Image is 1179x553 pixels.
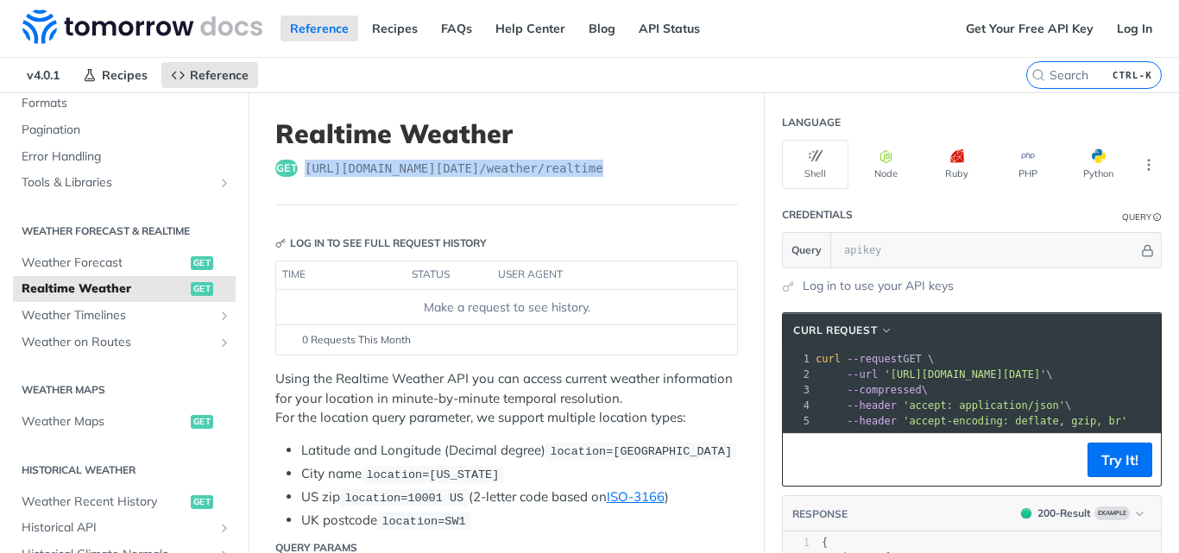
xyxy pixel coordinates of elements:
[191,495,213,509] span: get
[13,303,236,329] a: Weather TimelinesShow subpages for Weather Timelines
[275,118,738,149] h1: Realtime Weather
[847,353,903,365] span: --request
[579,16,625,41] a: Blog
[275,160,298,177] span: get
[924,140,990,189] button: Ruby
[13,250,236,276] a: Weather Forecastget
[783,382,812,398] div: 3
[13,223,236,239] h2: Weather Forecast & realtime
[13,409,236,435] a: Weather Mapsget
[835,233,1138,267] input: apikey
[787,322,899,339] button: cURL Request
[1107,16,1162,41] a: Log In
[301,441,738,461] li: Latitude and Longitude (Decimal degree)
[13,170,236,196] a: Tools & LibrariesShow subpages for Tools & Libraries
[1021,508,1031,518] span: 200
[1122,211,1162,223] div: QueryInformation
[406,261,492,289] th: status
[22,334,213,351] span: Weather on Routes
[847,368,878,380] span: --url
[822,537,828,549] span: {
[305,160,603,177] span: https://api.tomorrow.io/v4/weather/realtime
[793,323,877,338] span: cURL Request
[275,369,738,428] p: Using the Realtime Weather API you can access current weather information for your location in mi...
[22,307,213,324] span: Weather Timelines
[13,144,236,170] a: Error Handling
[816,353,934,365] span: GET \
[13,330,236,355] a: Weather on RoutesShow subpages for Weather on Routes
[432,16,482,41] a: FAQs
[492,261,703,289] th: user agent
[1065,140,1132,189] button: Python
[783,398,812,413] div: 4
[803,277,954,295] a: Log in to use your API keys
[884,368,1046,380] span: '[URL][DOMAIN_NAME][DATE]'
[791,242,822,258] span: Query
[782,115,841,130] div: Language
[607,488,665,505] a: ISO-3166
[783,367,812,382] div: 2
[366,468,499,481] span: location=[US_STATE]
[22,148,231,166] span: Error Handling
[486,16,575,41] a: Help Center
[276,261,406,289] th: time
[816,399,1071,412] span: \
[218,521,231,535] button: Show subpages for Historical API
[301,464,738,484] li: City name
[1153,213,1162,222] i: Information
[782,140,848,189] button: Shell
[73,62,157,88] a: Recipes
[1088,443,1152,477] button: Try It!
[281,16,358,41] a: Reference
[956,16,1103,41] a: Get Your Free API Key
[1141,157,1157,173] svg: More ellipsis
[218,336,231,349] button: Show subpages for Weather on Routes
[903,415,1127,427] span: 'accept-encoding: deflate, gzip, br'
[782,207,853,223] div: Credentials
[783,351,812,367] div: 1
[13,382,236,398] h2: Weather Maps
[791,447,816,473] button: Copy to clipboard
[816,353,841,365] span: curl
[161,62,258,88] a: Reference
[22,174,213,192] span: Tools & Libraries
[13,117,236,143] a: Pagination
[847,415,897,427] span: --header
[1037,506,1091,521] div: 200 - Result
[13,462,236,478] h2: Historical Weather
[22,493,186,511] span: Weather Recent History
[22,413,186,430] span: Weather Maps
[363,16,427,41] a: Recipes
[381,515,465,528] span: location=SW1
[13,276,236,302] a: Realtime Weatherget
[1012,505,1152,522] button: 200200-ResultExample
[13,489,236,515] a: Weather Recent Historyget
[191,415,213,429] span: get
[783,233,831,267] button: Query
[22,122,231,139] span: Pagination
[191,256,213,270] span: get
[218,309,231,323] button: Show subpages for Weather Timelines
[816,384,928,396] span: \
[275,236,487,251] div: Log in to see full request history
[275,238,286,248] svg: Key
[816,368,1053,380] span: \
[344,492,463,505] span: location=10001 US
[17,62,69,88] span: v4.0.1
[302,332,411,348] span: 0 Requests This Month
[13,515,236,541] a: Historical APIShow subpages for Historical API
[1031,68,1045,82] svg: Search
[283,298,730,317] div: Make a request to see history.
[22,519,213,537] span: Historical API
[22,255,186,272] span: Weather Forecast
[22,280,186,298] span: Realtime Weather
[190,67,249,83] span: Reference
[1136,152,1162,178] button: More Languages
[994,140,1061,189] button: PHP
[783,536,810,550] div: 1
[1138,242,1157,259] button: Hide
[629,16,709,41] a: API Status
[847,384,922,396] span: --compressed
[218,176,231,190] button: Show subpages for Tools & Libraries
[301,511,738,531] li: UK postcode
